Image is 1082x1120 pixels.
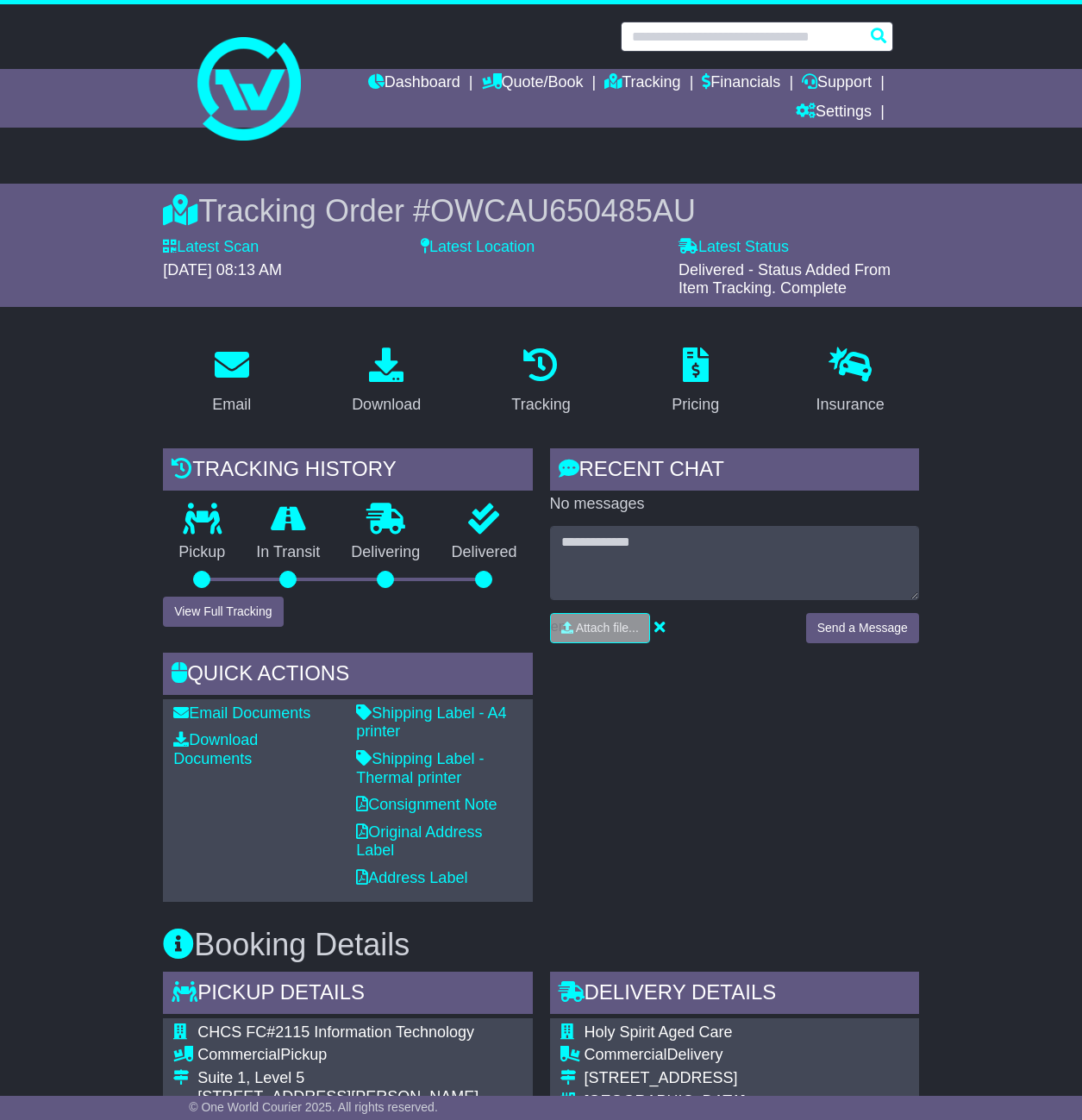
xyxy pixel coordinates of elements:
[197,1046,280,1063] span: Commercial
[702,69,780,98] a: Financials
[163,543,241,562] p: Pickup
[163,928,919,962] h3: Booking Details
[335,543,435,562] p: Delivering
[550,448,919,495] div: RECENT CHAT
[660,341,730,422] a: Pricing
[430,193,696,228] span: OWCAU650485AU
[163,653,532,699] div: Quick Actions
[189,1100,438,1114] span: © One World Courier 2025. All rights reserved.
[212,393,251,416] div: Email
[341,341,432,422] a: Download
[163,972,532,1018] div: Pickup Details
[201,341,262,422] a: Email
[500,341,581,422] a: Tracking
[241,543,335,562] p: In Transit
[806,613,919,643] button: Send a Message
[511,393,570,416] div: Tracking
[585,1069,909,1088] div: [STREET_ADDRESS]
[163,192,919,229] div: Tracking Order #
[679,261,891,297] span: Delivered - Status Added From Item Tracking. Complete
[356,750,484,786] a: Shipping Label - Thermal printer
[163,238,259,257] label: Latest Scan
[585,1046,667,1063] span: Commercial
[816,393,885,416] div: Insurance
[197,1088,522,1107] div: [STREET_ADDRESS][PERSON_NAME]
[550,972,919,1018] div: Delivery Details
[672,393,719,416] div: Pricing
[197,1046,522,1065] div: Pickup
[679,238,789,257] label: Latest Status
[435,543,532,562] p: Delivered
[356,796,497,813] a: Consignment Note
[482,69,584,98] a: Quote/Book
[356,869,467,886] a: Address Label
[173,731,258,767] a: Download Documents
[197,1023,474,1041] span: CHCS FC#2115 Information Technology
[163,597,283,627] button: View Full Tracking
[550,495,919,514] p: No messages
[802,69,872,98] a: Support
[805,341,896,422] a: Insurance
[796,98,872,128] a: Settings
[585,1023,733,1041] span: Holy Spirit Aged Care
[197,1069,522,1088] div: Suite 1, Level 5
[163,448,532,495] div: Tracking history
[352,393,421,416] div: Download
[356,704,506,741] a: Shipping Label - A4 printer
[368,69,460,98] a: Dashboard
[585,1046,909,1065] div: Delivery
[604,69,680,98] a: Tracking
[163,261,282,278] span: [DATE] 08:13 AM
[356,823,482,860] a: Original Address Label
[421,238,535,257] label: Latest Location
[173,704,310,722] a: Email Documents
